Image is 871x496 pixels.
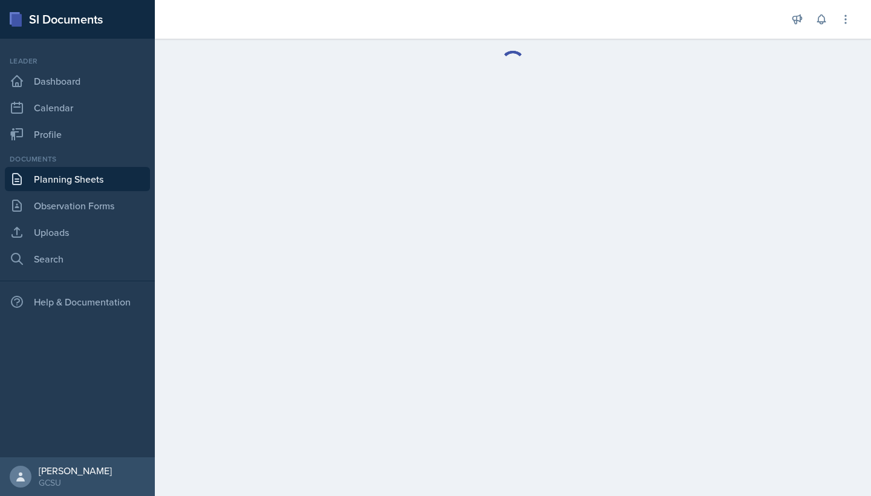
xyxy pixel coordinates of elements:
[5,220,150,244] a: Uploads
[5,167,150,191] a: Planning Sheets
[5,194,150,218] a: Observation Forms
[39,477,112,489] div: GCSU
[5,247,150,271] a: Search
[5,96,150,120] a: Calendar
[5,56,150,67] div: Leader
[5,154,150,165] div: Documents
[5,290,150,314] div: Help & Documentation
[5,122,150,146] a: Profile
[5,69,150,93] a: Dashboard
[39,465,112,477] div: [PERSON_NAME]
